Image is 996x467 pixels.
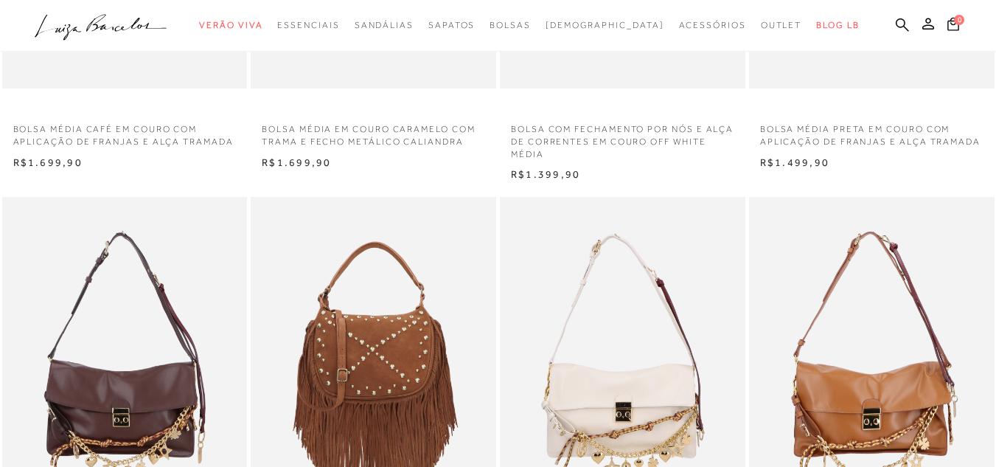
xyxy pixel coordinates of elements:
a: categoryNavScreenReaderText [428,12,475,39]
a: BOLSA COM FECHAMENTO POR NÓS E ALÇA DE CORRENTES EM COURO OFF WHITE MÉDIA [500,114,745,160]
span: Bolsas [490,20,531,30]
a: BLOG LB [816,12,859,39]
a: noSubCategoriesText [546,12,664,39]
a: BOLSA MÉDIA EM COURO CARAMELO COM TRAMA E FECHO METÁLICO CALIANDRA [251,114,496,148]
a: categoryNavScreenReaderText [199,12,262,39]
a: categoryNavScreenReaderText [679,12,746,39]
a: categoryNavScreenReaderText [490,12,531,39]
a: categoryNavScreenReaderText [277,12,339,39]
span: R$1.699,90 [13,156,83,168]
a: BOLSA MÉDIA PRETA EM COURO COM APLICAÇÃO DE FRANJAS E ALÇA TRAMADA [749,114,995,148]
span: R$1.399,90 [511,168,580,180]
span: 0 [954,15,964,25]
span: Essenciais [277,20,339,30]
span: Acessórios [679,20,746,30]
span: [DEMOGRAPHIC_DATA] [546,20,664,30]
span: R$1.499,90 [760,156,829,168]
a: BOLSA MÉDIA CAFÉ EM COURO COM APLICAÇÃO DE FRANJAS E ALÇA TRAMADA [2,114,248,148]
a: categoryNavScreenReaderText [761,12,802,39]
span: R$1.699,90 [262,156,331,168]
span: Sapatos [428,20,475,30]
span: BLOG LB [816,20,859,30]
a: categoryNavScreenReaderText [355,12,414,39]
span: Sandálias [355,20,414,30]
span: Verão Viva [199,20,262,30]
button: 0 [943,16,964,36]
span: Outlet [761,20,802,30]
